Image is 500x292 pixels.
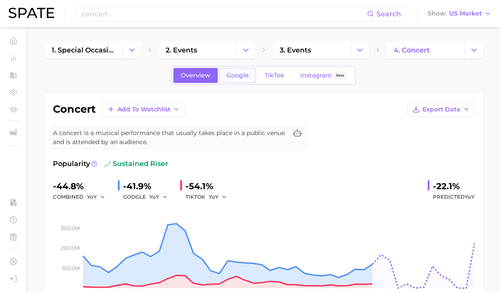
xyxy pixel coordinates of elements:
span: 2. events [166,46,197,54]
span: US Market [449,11,482,16]
input: Search here for a brand, industry, or ingredient [81,6,367,21]
span: 1. special occasions [52,46,115,54]
img: sustained riser [104,160,111,167]
div: -22.1% [433,179,475,193]
a: 4. concert [386,41,465,58]
span: sustained riser [104,159,168,169]
div: combined [53,192,111,202]
a: InstagramBeta [293,68,354,83]
a: Overview [173,68,218,83]
a: Log out. Currently logged in with e-mail ameera.masud@digitas.com. [7,272,20,285]
a: TikTok [257,68,292,83]
button: Change Category [465,41,483,58]
span: Instagram [300,72,332,79]
button: Export Data [407,102,475,117]
span: A concert is a musical performance that usually takes place in a public venue and is attended by ... [53,129,287,147]
img: SPATE [9,8,54,18]
a: 3. events [272,41,351,58]
span: 4. concert [394,46,430,54]
span: TikTok [265,72,284,79]
span: Search [377,10,401,18]
button: Add to Watchlist [102,102,185,117]
div: TIKTOK [185,192,233,202]
span: Export Data [423,106,460,113]
span: 3. events [280,46,311,54]
span: Predicted [433,192,475,202]
a: Google [219,68,256,83]
div: -41.9% [123,179,173,193]
span: Beta [336,72,344,79]
span: Add to Watchlist [117,106,170,113]
button: Change Category [351,41,369,58]
div: -44.8% [53,179,111,193]
span: YoY [87,193,97,200]
button: ShowUS Market [426,8,494,19]
span: Overview [181,72,210,79]
button: Change Category [123,41,141,58]
button: YoY [149,192,168,202]
button: Change Category [237,41,255,58]
span: Popularity [53,159,90,169]
span: Google [226,72,249,79]
a: 1. special occasions [44,41,123,58]
div: -54.1% [185,179,233,193]
a: 2. events [158,41,237,58]
span: YoY [209,193,219,200]
span: YoY [465,194,475,200]
h1: concert [53,104,96,114]
button: YoY [209,192,227,202]
button: YoY [87,192,105,202]
span: Show [428,11,447,16]
div: GOOGLE [123,192,173,202]
span: YoY [149,193,159,200]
